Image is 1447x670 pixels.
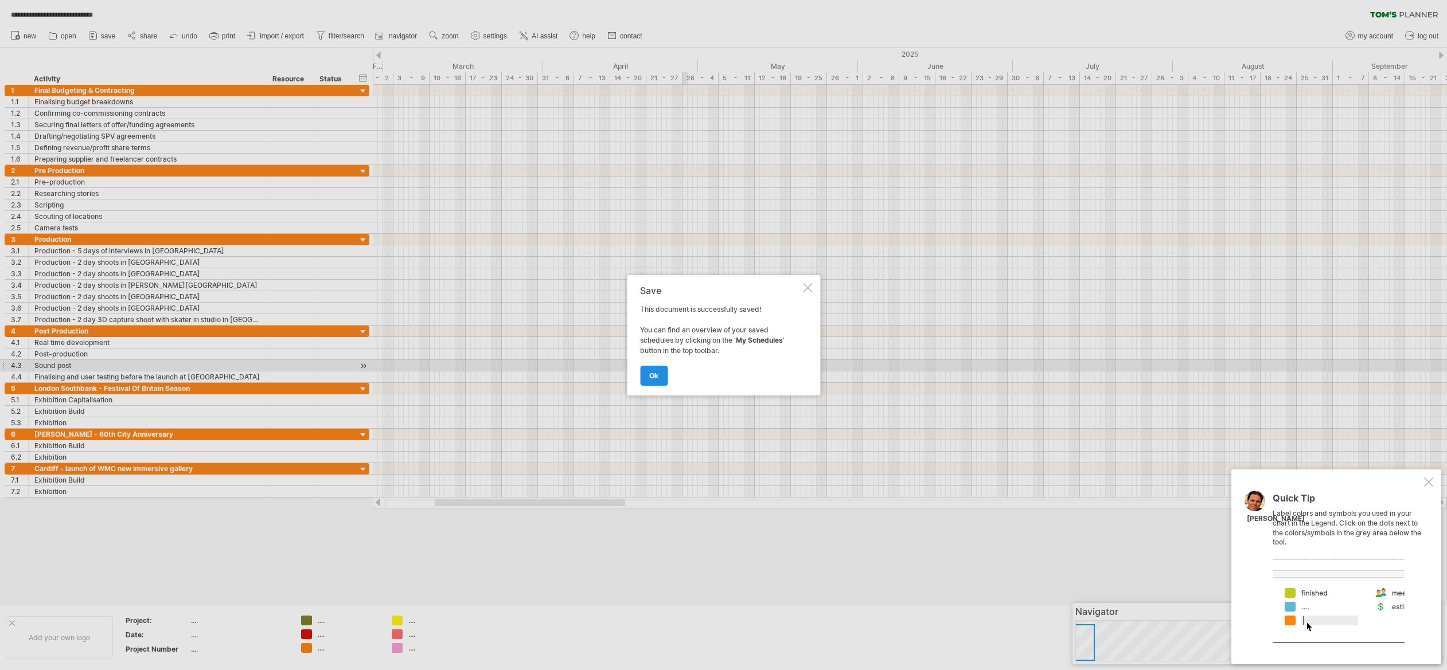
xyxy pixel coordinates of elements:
[649,371,658,380] span: ok
[1273,493,1422,509] div: Quick Tip
[640,366,668,386] a: ok
[1247,514,1305,524] div: [PERSON_NAME]
[1273,493,1422,643] div: Label colors and symbols you used in your chart in the Legend. Click on the dots next to the colo...
[640,285,801,385] div: This document is successfully saved! You can find an overview of your saved schedules by clicking...
[640,285,801,296] div: Save
[736,336,783,344] strong: My Schedules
